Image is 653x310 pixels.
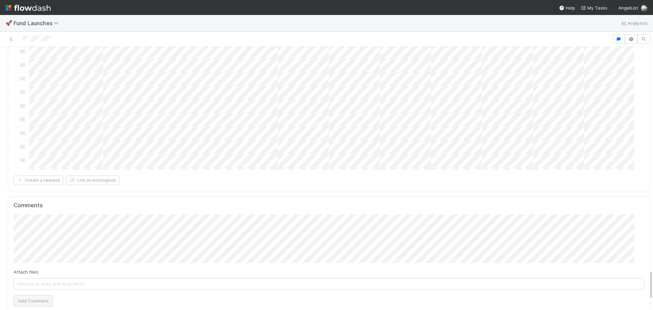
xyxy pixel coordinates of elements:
img: logo-inverted-e16ddd16eac7371096b0.svg [5,2,51,14]
span: Fund Launches [14,20,62,27]
div: Help [559,4,575,11]
h5: Comments [14,202,644,209]
span: AngelList [618,5,638,11]
a: Analytics [621,19,648,27]
a: My Tasks [581,4,607,11]
img: avatar_030f5503-c087-43c2-95d1-dd8963b2926c.png [641,5,648,12]
span: 🚀 [5,20,12,26]
button: Link an existingtask [66,176,119,185]
span: My Tasks [581,5,607,11]
button: Add Comment [14,295,53,307]
span: Choose or drag and drop file(s) [14,278,644,289]
button: Create a newtask [14,176,63,185]
label: Attach files: [14,268,39,275]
